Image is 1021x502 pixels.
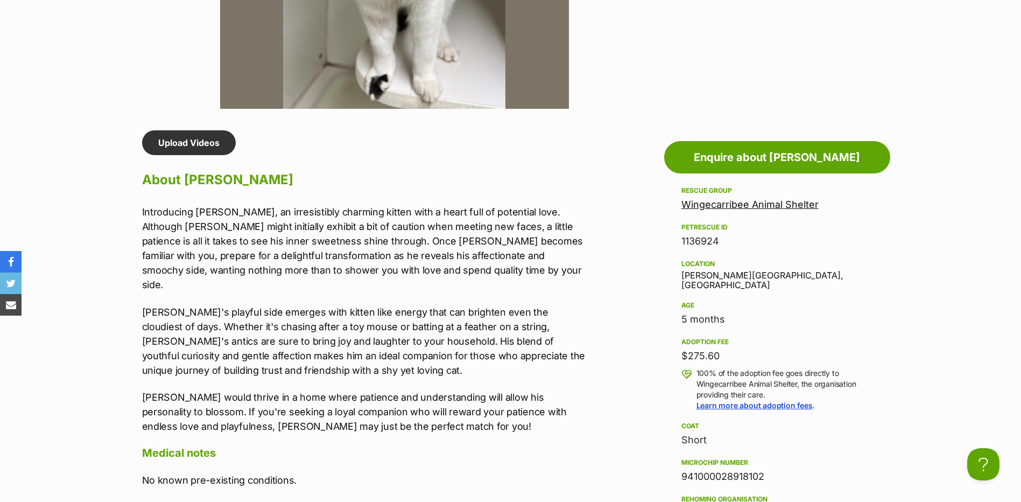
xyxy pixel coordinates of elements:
[142,390,587,434] p: [PERSON_NAME] would thrive in a home where patience and understanding will allow his personality ...
[967,448,999,480] iframe: Help Scout Beacon - Open
[696,368,873,411] p: 100% of the adoption fee goes directly to Wingecarribee Animal Shelter, the organisation providin...
[681,223,873,232] div: PetRescue ID
[142,446,587,460] h4: Medical notes
[142,305,587,378] p: [PERSON_NAME]'s playful side emerges with kitten like energy that can brighten even the cloudiest...
[681,458,873,467] div: Microchip number
[681,257,873,290] div: [PERSON_NAME][GEOGRAPHIC_DATA], [GEOGRAPHIC_DATA]
[681,348,873,364] div: $275.60
[142,205,587,292] p: Introducing [PERSON_NAME], an irresistibly charming kitten with a heart full of potential love. A...
[681,234,873,249] div: 1136924
[681,301,873,310] div: Age
[681,199,819,210] a: Wingecarribee Animal Shelter
[664,141,890,173] a: Enquire about [PERSON_NAME]
[681,186,873,195] div: Rescue group
[681,338,873,346] div: Adoption fee
[142,130,236,155] a: Upload Videos
[142,168,587,192] h2: About [PERSON_NAME]
[142,473,587,487] p: No known pre-existing conditions.
[681,312,873,327] div: 5 months
[681,433,873,448] div: Short
[681,260,873,268] div: Location
[681,422,873,430] div: Coat
[696,401,813,410] a: Learn more about adoption fees
[681,469,873,484] div: 941000028918102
